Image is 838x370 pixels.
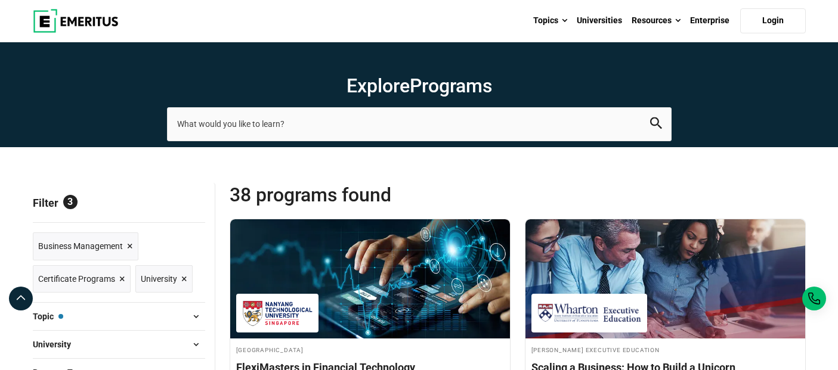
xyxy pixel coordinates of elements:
input: search-page [167,107,672,141]
span: Business Management [38,240,123,253]
img: Nanyang Technological University [242,300,313,327]
h4: [PERSON_NAME] Executive Education [531,344,799,355]
span: Certificate Programs [38,272,115,285]
a: search [650,120,662,132]
span: 38 Programs found [230,183,518,207]
h1: Explore [167,74,672,98]
span: × [127,238,133,255]
span: Programs [410,74,492,97]
img: FlexiMasters in Financial Technology | Online Business Management Course [230,219,510,338]
button: Topic [33,307,205,325]
a: Reset all [168,197,205,212]
h4: [GEOGRAPHIC_DATA] [236,344,504,355]
a: University × [135,265,193,293]
a: Login [740,8,806,33]
p: Filter [33,183,205,222]
span: × [119,270,125,288]
button: University [33,335,205,353]
a: Business Management × [33,232,138,260]
img: Scaling a Business: How to Build a Unicorn | Online Business Management Course [525,219,805,338]
span: University [33,338,81,351]
span: 3 [63,195,78,209]
span: × [181,270,187,288]
span: Topic [33,310,63,323]
a: Certificate Programs × [33,265,131,293]
span: University [141,272,177,285]
button: search [650,117,662,131]
img: Wharton Executive Education [537,300,641,327]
